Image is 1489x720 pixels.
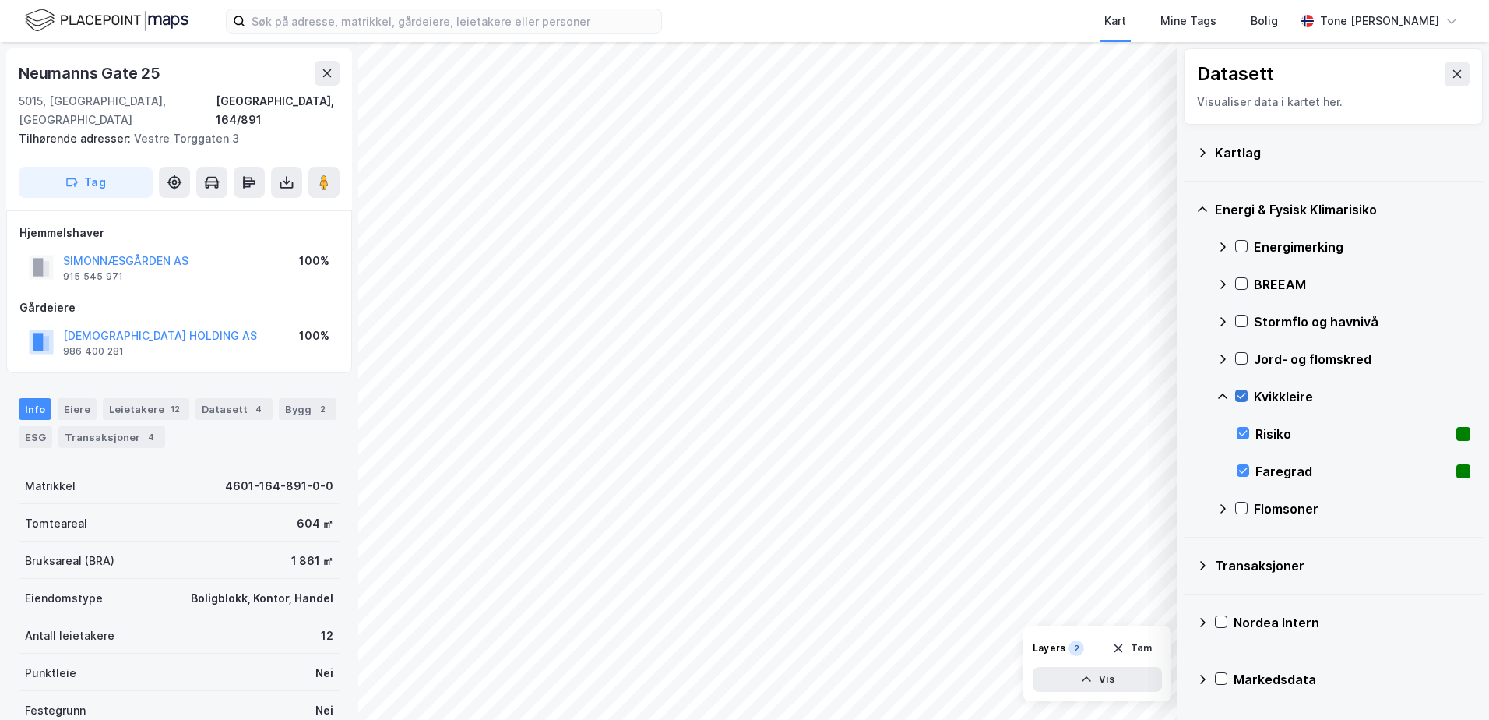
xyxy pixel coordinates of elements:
[19,129,327,148] div: Vestre Torggaten 3
[25,664,76,683] div: Punktleie
[216,92,340,129] div: [GEOGRAPHIC_DATA], 164/891
[1068,641,1084,656] div: 2
[25,477,76,496] div: Matrikkel
[1254,312,1470,331] div: Stormflo og havnivå
[1033,642,1065,655] div: Layers
[291,552,333,570] div: 1 861 ㎡
[1254,238,1470,256] div: Energimerking
[19,167,153,198] button: Tag
[1254,387,1470,406] div: Kvikkleire
[1215,143,1470,162] div: Kartlag
[279,398,336,420] div: Bygg
[315,664,333,683] div: Nei
[25,701,86,720] div: Festegrunn
[1254,350,1470,369] div: Jord- og flomskred
[299,326,329,345] div: 100%
[1234,670,1470,689] div: Markedsdata
[63,270,123,283] div: 915 545 971
[19,398,51,420] div: Info
[1197,62,1274,86] div: Datasett
[1104,12,1126,30] div: Kart
[315,701,333,720] div: Nei
[1255,425,1450,443] div: Risiko
[1160,12,1216,30] div: Mine Tags
[19,224,339,242] div: Hjemmelshaver
[225,477,333,496] div: 4601-164-891-0-0
[1254,275,1470,294] div: BREEAM
[1255,462,1450,481] div: Faregrad
[19,92,216,129] div: 5015, [GEOGRAPHIC_DATA], [GEOGRAPHIC_DATA]
[299,252,329,270] div: 100%
[195,398,273,420] div: Datasett
[19,426,52,448] div: ESG
[1197,93,1470,111] div: Visualiser data i kartet her.
[25,7,188,34] img: logo.f888ab2527a4732fd821a326f86c7f29.svg
[25,589,103,608] div: Eiendomstype
[245,9,661,33] input: Søk på adresse, matrikkel, gårdeiere, leietakere eller personer
[251,401,266,417] div: 4
[1033,667,1162,692] button: Vis
[1215,556,1470,575] div: Transaksjoner
[25,514,87,533] div: Tomteareal
[1411,645,1489,720] iframe: Chat Widget
[103,398,189,420] div: Leietakere
[19,132,134,145] span: Tilhørende adresser:
[1320,12,1439,30] div: Tone [PERSON_NAME]
[58,426,165,448] div: Transaksjoner
[19,298,339,317] div: Gårdeiere
[19,61,164,86] div: Neumanns Gate 25
[1215,200,1470,219] div: Energi & Fysisk Klimarisiko
[315,401,330,417] div: 2
[1234,613,1470,632] div: Nordea Intern
[1254,499,1470,518] div: Flomsoner
[1102,636,1162,661] button: Tøm
[58,398,97,420] div: Eiere
[297,514,333,533] div: 604 ㎡
[25,552,114,570] div: Bruksareal (BRA)
[321,626,333,645] div: 12
[191,589,333,608] div: Boligblokk, Kontor, Handel
[1251,12,1278,30] div: Bolig
[167,401,183,417] div: 12
[143,429,159,445] div: 4
[63,345,124,358] div: 986 400 281
[25,626,114,645] div: Antall leietakere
